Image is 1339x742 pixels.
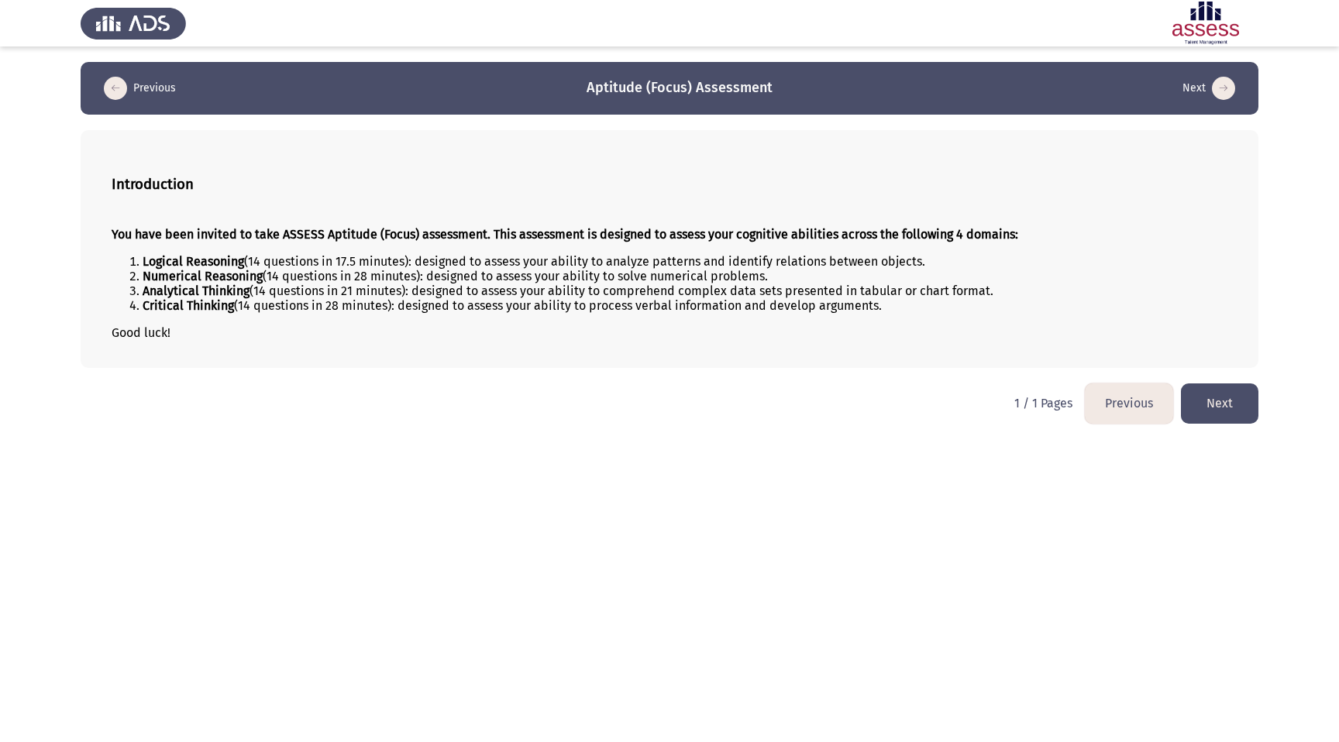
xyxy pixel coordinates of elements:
[143,254,1227,269] li: (14 questions in 17.5 minutes): designed to assess your ability to analyze patterns and identify ...
[143,254,244,269] strong: Logical Reasoning
[143,298,234,313] b: Critical Thinking
[143,269,1227,283] li: (14 questions in 28 minutes): designed to assess your ability to solve numerical problems.
[112,227,1018,242] strong: You have been invited to take ASSESS Aptitude (Focus) assessment. This assessment is designed to ...
[112,325,1227,340] p: Good luck!
[1181,383,1258,423] button: load next page
[112,176,194,193] b: Introduction
[143,269,263,283] strong: Numerical Reasoning
[143,283,1227,298] li: (14 questions in 21 minutes): designed to assess your ability to comprehend complex data sets pre...
[81,2,186,45] img: Assess Talent Management logo
[143,298,1227,313] li: (14 questions in 28 minutes): designed to assess your ability to process verbal information and d...
[99,76,181,101] button: load previous page
[1153,2,1258,45] img: Assessment logo of ASSESS Focus 4 Module Assessment (EN/AR) (Advanced - IB)
[1085,383,1173,423] button: load previous page
[587,78,773,98] h3: Aptitude (Focus) Assessment
[143,283,250,298] b: Analytical Thinking
[1178,76,1240,101] button: load next page
[1014,396,1072,411] p: 1 / 1 Pages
